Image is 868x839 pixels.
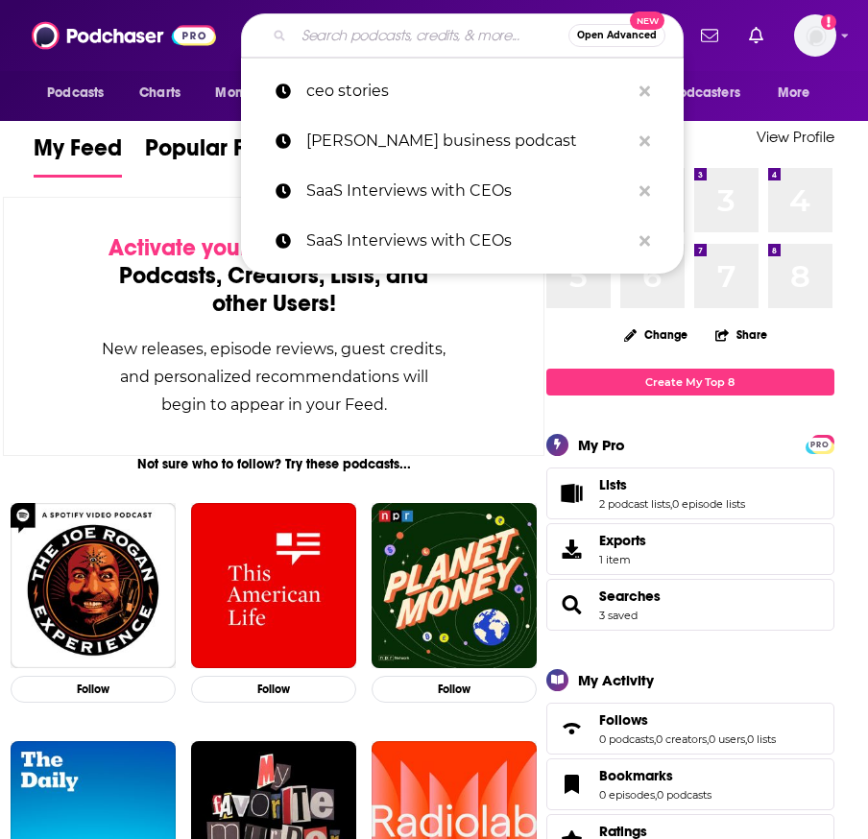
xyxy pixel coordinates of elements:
[139,80,181,107] span: Charts
[599,767,711,784] a: Bookmarks
[553,536,591,563] span: Exports
[191,503,356,668] img: This American Life
[553,771,591,798] a: Bookmarks
[599,767,673,784] span: Bookmarks
[599,711,776,729] a: Follows
[741,19,771,52] a: Show notifications dropdown
[599,711,648,729] span: Follows
[241,66,684,116] a: ceo stories
[794,14,836,57] span: Logged in as patiencebaldacci
[47,80,104,107] span: Podcasts
[714,316,768,353] button: Share
[808,436,832,450] a: PRO
[568,24,665,47] button: Open AdvancedNew
[599,476,745,493] a: Lists
[372,676,537,704] button: Follow
[599,732,654,746] a: 0 podcasts
[599,532,646,549] span: Exports
[577,31,657,40] span: Open Advanced
[372,503,537,668] img: Planet Money
[757,128,834,146] a: View Profile
[747,732,776,746] a: 0 lists
[202,75,308,111] button: open menu
[546,523,834,575] a: Exports
[241,216,684,266] a: SaaS Interviews with CEOs
[306,166,630,216] p: SaaS Interviews with CEOs
[34,75,129,111] button: open menu
[654,732,656,746] span: ,
[100,335,447,419] div: New releases, episode reviews, guest credits, and personalized recommendations will begin to appe...
[294,20,568,51] input: Search podcasts, credits, & more...
[11,676,176,704] button: Follow
[648,80,740,107] span: For Podcasters
[745,732,747,746] span: ,
[707,732,709,746] span: ,
[553,715,591,742] a: Follows
[546,758,834,810] span: Bookmarks
[306,66,630,116] p: ceo stories
[34,133,122,178] a: My Feed
[764,75,834,111] button: open menu
[32,17,216,54] img: Podchaser - Follow, Share and Rate Podcasts
[306,216,630,266] p: SaaS Interviews with CEOs
[657,788,711,802] a: 0 podcasts
[127,75,192,111] a: Charts
[599,587,661,605] a: Searches
[794,14,836,57] button: Show profile menu
[145,133,285,174] span: Popular Feed
[693,19,726,52] a: Show notifications dropdown
[599,788,655,802] a: 0 episodes
[670,497,672,511] span: ,
[546,703,834,755] span: Follows
[613,323,699,347] button: Change
[100,234,447,318] div: by following Podcasts, Creators, Lists, and other Users!
[553,591,591,618] a: Searches
[191,676,356,704] button: Follow
[656,732,707,746] a: 0 creators
[672,497,745,511] a: 0 episode lists
[709,732,745,746] a: 0 users
[578,671,654,689] div: My Activity
[821,14,836,30] svg: Add a profile image
[553,480,591,507] a: Lists
[11,503,176,668] img: The Joe Rogan Experience
[655,788,657,802] span: ,
[599,497,670,511] a: 2 podcast lists
[546,369,834,395] a: Create My Top 8
[546,467,834,519] span: Lists
[34,133,122,174] span: My Feed
[145,133,285,178] a: Popular Feed
[241,166,684,216] a: SaaS Interviews with CEOs
[599,553,646,566] span: 1 item
[578,436,625,454] div: My Pro
[306,116,630,166] p: ted business podcast
[808,438,832,452] span: PRO
[241,116,684,166] a: [PERSON_NAME] business podcast
[599,476,627,493] span: Lists
[778,80,810,107] span: More
[215,80,283,107] span: Monitoring
[636,75,768,111] button: open menu
[108,233,305,262] span: Activate your Feed
[3,456,544,472] div: Not sure who to follow? Try these podcasts...
[794,14,836,57] img: User Profile
[599,609,638,622] a: 3 saved
[546,579,834,631] span: Searches
[241,13,684,58] div: Search podcasts, credits, & more...
[630,12,664,30] span: New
